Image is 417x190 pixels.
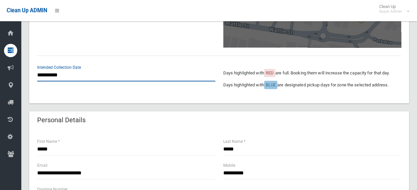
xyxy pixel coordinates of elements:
span: Clean Up ADMIN [7,7,47,14]
span: Clean Up [376,4,409,14]
p: Days highlighted with are designated pickup days for zone the selected address. [223,81,401,89]
small: Super Admin [379,9,402,14]
p: Days highlighted with are full. Booking them will increase the capacity for that day. [223,69,401,77]
span: BLUE [266,82,276,87]
header: Personal Details [29,114,94,127]
span: RED [266,70,274,75]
